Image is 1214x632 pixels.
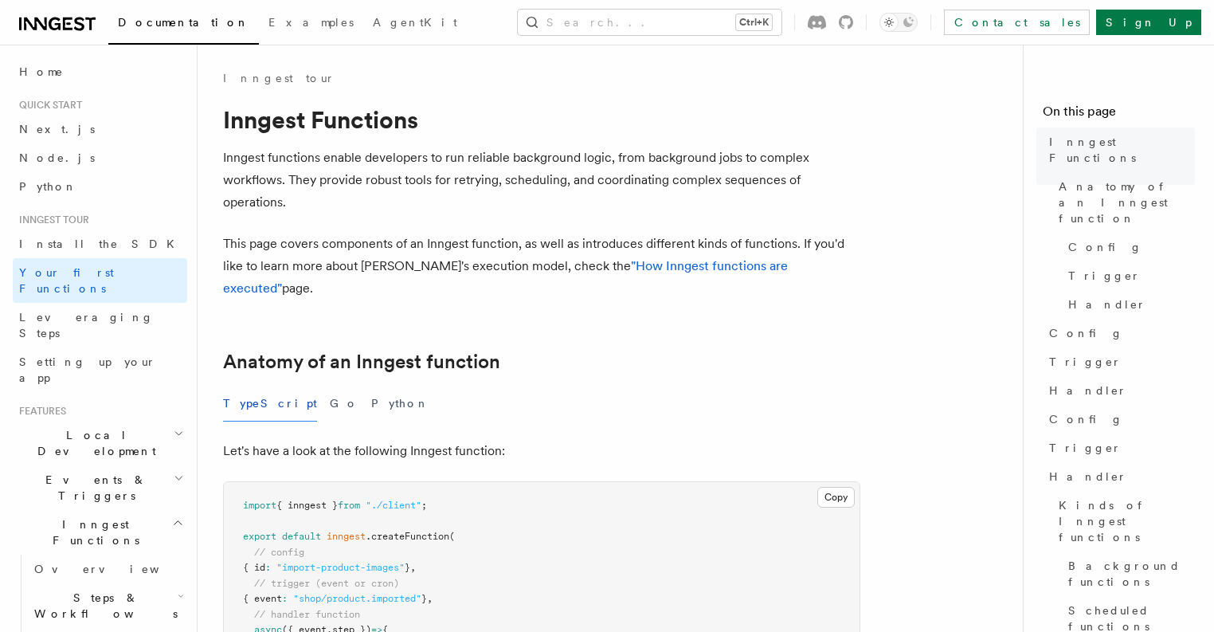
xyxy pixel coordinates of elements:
[13,99,82,112] span: Quick start
[1049,440,1122,456] span: Trigger
[268,16,354,29] span: Examples
[421,593,427,604] span: }
[282,531,321,542] span: default
[1043,128,1195,172] a: Inngest Functions
[13,405,66,418] span: Features
[28,590,178,622] span: Steps & Workflows
[19,311,154,340] span: Leveraging Steps
[1043,434,1195,462] a: Trigger
[13,214,89,226] span: Inngest tour
[223,233,860,300] p: This page covers components of an Inngest function, as well as introduces different kinds of func...
[817,487,855,508] button: Copy
[223,386,317,422] button: TypeScript
[330,386,358,422] button: Go
[366,500,421,511] span: "./client"
[371,386,429,422] button: Python
[1052,491,1195,552] a: Kinds of Inngest functions
[243,593,282,604] span: { event
[254,547,304,558] span: // config
[518,10,781,35] button: Search...Ctrl+K
[276,500,338,511] span: { inngest }
[254,578,399,589] span: // trigger (event or cron)
[19,151,95,164] span: Node.js
[373,16,457,29] span: AgentKit
[243,562,265,573] span: { id
[1068,239,1142,255] span: Config
[13,347,187,392] a: Setting up your app
[366,531,449,542] span: .createFunction
[1062,290,1195,319] a: Handler
[223,147,860,214] p: Inngest functions enable developers to run reliable background logic, from background jobs to com...
[13,115,187,143] a: Next.js
[19,237,184,250] span: Install the SDK
[13,143,187,172] a: Node.js
[13,510,187,555] button: Inngest Functions
[13,303,187,347] a: Leveraging Steps
[282,593,288,604] span: :
[1049,325,1123,341] span: Config
[223,440,860,462] p: Let's have a look at the following Inngest function:
[265,562,271,573] span: :
[879,13,918,32] button: Toggle dark mode
[13,516,172,548] span: Inngest Functions
[276,562,405,573] span: "import-product-images"
[327,531,366,542] span: inngest
[1062,552,1195,596] a: Background functions
[19,64,64,80] span: Home
[13,427,174,459] span: Local Development
[1043,376,1195,405] a: Handler
[363,5,467,43] a: AgentKit
[259,5,363,43] a: Examples
[1049,134,1195,166] span: Inngest Functions
[254,609,360,620] span: // handler function
[1059,179,1195,226] span: Anatomy of an Inngest function
[421,500,427,511] span: ;
[338,500,360,511] span: from
[405,562,410,573] span: }
[13,57,187,86] a: Home
[13,472,174,504] span: Events & Triggers
[19,266,114,295] span: Your first Functions
[1043,102,1195,128] h4: On this page
[13,258,187,303] a: Your first Functions
[34,563,198,575] span: Overview
[108,5,259,45] a: Documentation
[427,593,433,604] span: ,
[1049,354,1122,370] span: Trigger
[13,421,187,465] button: Local Development
[1043,462,1195,491] a: Handler
[13,230,187,258] a: Install the SDK
[223,70,335,86] a: Inngest tour
[28,555,187,583] a: Overview
[118,16,249,29] span: Documentation
[410,562,416,573] span: ,
[1068,296,1146,312] span: Handler
[1049,383,1127,398] span: Handler
[28,583,187,628] button: Steps & Workflows
[1043,347,1195,376] a: Trigger
[19,123,95,135] span: Next.js
[1062,233,1195,261] a: Config
[1049,469,1127,485] span: Handler
[1059,497,1195,545] span: Kinds of Inngest functions
[223,351,500,373] a: Anatomy of an Inngest function
[19,180,77,193] span: Python
[19,355,156,384] span: Setting up your app
[243,531,276,542] span: export
[1043,319,1195,347] a: Config
[1068,558,1195,590] span: Background functions
[1068,268,1141,284] span: Trigger
[449,531,455,542] span: (
[223,105,860,134] h1: Inngest Functions
[1049,411,1123,427] span: Config
[1043,405,1195,434] a: Config
[736,14,772,30] kbd: Ctrl+K
[1052,172,1195,233] a: Anatomy of an Inngest function
[1062,261,1195,290] a: Trigger
[293,593,421,604] span: "shop/product.imported"
[243,500,276,511] span: import
[1096,10,1201,35] a: Sign Up
[13,172,187,201] a: Python
[944,10,1090,35] a: Contact sales
[13,465,187,510] button: Events & Triggers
